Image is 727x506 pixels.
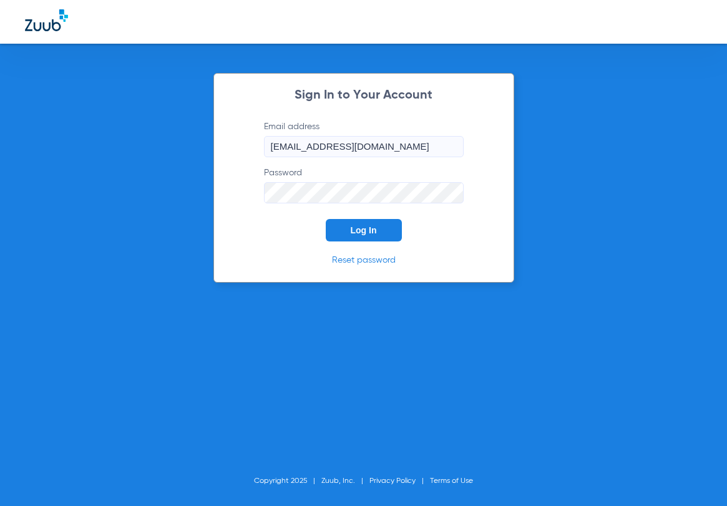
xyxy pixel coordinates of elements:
[264,167,464,203] label: Password
[25,9,68,31] img: Zuub Logo
[326,219,402,241] button: Log In
[254,475,321,487] li: Copyright 2025
[332,256,396,265] a: Reset password
[369,477,416,485] a: Privacy Policy
[245,89,482,102] h2: Sign In to Your Account
[430,477,473,485] a: Terms of Use
[321,475,369,487] li: Zuub, Inc.
[264,182,464,203] input: Password
[264,120,464,157] label: Email address
[665,446,727,506] iframe: Chat Widget
[264,136,464,157] input: Email address
[351,225,377,235] span: Log In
